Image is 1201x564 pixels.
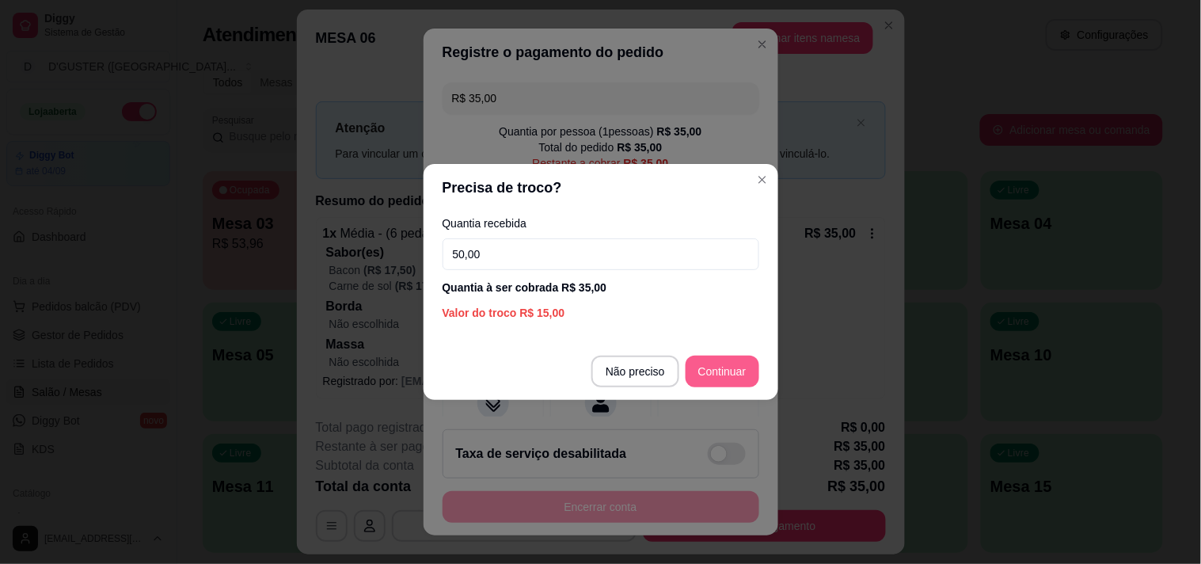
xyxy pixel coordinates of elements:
button: Close [750,167,775,192]
div: Quantia à ser cobrada R$ 35,00 [443,280,759,295]
button: Continuar [686,356,759,387]
div: Valor do troco R$ 15,00 [443,305,759,321]
button: Não preciso [591,356,679,387]
header: Precisa de troco? [424,164,778,211]
label: Quantia recebida [443,218,759,229]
